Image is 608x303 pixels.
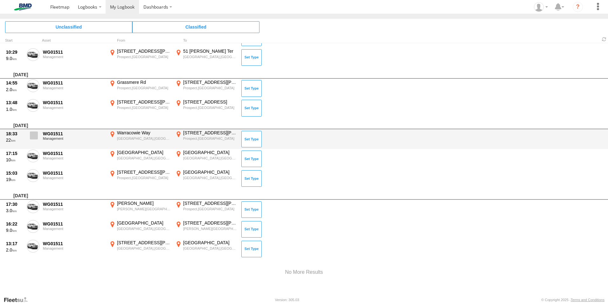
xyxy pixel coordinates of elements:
[532,2,550,12] div: Sterling Barker
[183,169,237,175] div: [GEOGRAPHIC_DATA]
[241,241,262,257] button: Click to Set
[6,170,23,176] div: 15:03
[117,169,171,175] div: [STREET_ADDRESS][PERSON_NAME]
[183,246,237,251] div: [GEOGRAPHIC_DATA],[GEOGRAPHIC_DATA]
[183,86,237,90] div: Prospect,[GEOGRAPHIC_DATA]
[241,49,262,66] button: Click to Set
[5,39,24,42] div: Click to Sort
[117,79,171,85] div: Grassmere Rd
[43,80,105,86] div: WG01511
[43,131,105,137] div: WG01511
[117,99,171,105] div: [STREET_ADDRESS][PERSON_NAME]
[241,80,262,97] button: Click to Set
[571,298,605,302] a: Terms and Conditions
[108,220,172,239] label: Click to View Event Location
[117,246,171,251] div: [GEOGRAPHIC_DATA],[GEOGRAPHIC_DATA]
[117,86,171,90] div: Prospect,[GEOGRAPHIC_DATA]
[183,150,237,155] div: [GEOGRAPHIC_DATA]
[108,169,172,188] label: Click to View Event Location
[183,207,237,211] div: Prospect,[GEOGRAPHIC_DATA]
[43,227,105,231] div: Management
[43,151,105,156] div: WG01511
[241,100,262,116] button: Click to Set
[6,241,23,246] div: 13:17
[241,151,262,167] button: Click to Set
[6,227,23,233] div: 9.0
[600,36,608,42] span: Refresh
[43,55,105,59] div: Management
[43,241,105,246] div: WG01511
[174,79,238,98] label: Click to View Event Location
[174,169,238,188] label: Click to View Event Location
[6,208,23,213] div: 3.0
[108,200,172,219] label: Click to View Event Location
[183,55,237,59] div: [GEOGRAPHIC_DATA],[GEOGRAPHIC_DATA]
[117,105,171,110] div: Prospect,[GEOGRAPHIC_DATA]
[174,220,238,239] label: Click to View Event Location
[117,150,171,155] div: [GEOGRAPHIC_DATA]
[42,39,106,42] div: Asset
[6,177,23,182] div: 19
[183,220,237,226] div: [STREET_ADDRESS][PERSON_NAME]
[43,86,105,90] div: Management
[174,39,238,42] div: To
[3,297,33,303] a: Visit our Website
[108,79,172,98] label: Click to View Event Location
[117,220,171,226] div: [GEOGRAPHIC_DATA]
[241,201,262,218] button: Click to Set
[117,55,171,59] div: Prospect,[GEOGRAPHIC_DATA]
[117,200,171,206] div: [PERSON_NAME]
[108,130,172,148] label: Click to View Event Location
[6,106,23,112] div: 1.0
[183,99,237,105] div: [STREET_ADDRESS]
[6,201,23,207] div: 17:30
[183,226,237,231] div: [PERSON_NAME][GEOGRAPHIC_DATA]
[108,39,172,42] div: From
[6,80,23,86] div: 14:55
[43,170,105,176] div: WG01511
[183,200,237,206] div: [STREET_ADDRESS][PERSON_NAME]
[117,48,171,54] div: [STREET_ADDRESS][PERSON_NAME]
[43,176,105,180] div: Management
[108,240,172,258] label: Click to View Event Location
[117,207,171,211] div: [PERSON_NAME][GEOGRAPHIC_DATA]
[6,151,23,156] div: 17:15
[117,136,171,141] div: [GEOGRAPHIC_DATA],[GEOGRAPHIC_DATA]
[43,137,105,140] div: Management
[174,200,238,219] label: Click to View Event Location
[174,130,238,148] label: Click to View Event Location
[6,100,23,105] div: 13:48
[108,48,172,67] label: Click to View Event Location
[174,240,238,258] label: Click to View Event Location
[117,176,171,180] div: Prospect,[GEOGRAPHIC_DATA]
[183,176,237,180] div: [GEOGRAPHIC_DATA],[GEOGRAPHIC_DATA]
[183,156,237,160] div: [GEOGRAPHIC_DATA],[GEOGRAPHIC_DATA]
[43,156,105,160] div: Management
[43,207,105,211] div: Management
[541,298,605,302] div: © Copyright 2025 -
[6,56,23,61] div: 9.0
[6,3,39,10] img: bmd-logo.svg
[183,136,237,141] div: Prospect,[GEOGRAPHIC_DATA]
[6,247,23,253] div: 2.0
[117,130,171,136] div: Warracowie Way
[174,99,238,118] label: Click to View Event Location
[183,130,237,136] div: [STREET_ADDRESS][PERSON_NAME]
[132,21,259,33] span: Click to view Classified Trips
[6,131,23,137] div: 18:33
[183,240,237,246] div: [GEOGRAPHIC_DATA]
[108,99,172,118] label: Click to View Event Location
[43,100,105,105] div: WG01511
[183,79,237,85] div: [STREET_ADDRESS][PERSON_NAME]
[43,106,105,110] div: Management
[6,157,23,163] div: 10
[241,170,262,187] button: Click to Set
[275,298,299,302] div: Version: 305.03
[573,2,583,12] i: ?
[108,150,172,168] label: Click to View Event Location
[117,156,171,160] div: [GEOGRAPHIC_DATA],[GEOGRAPHIC_DATA]
[5,21,132,33] span: Click to view Unclassified Trips
[117,240,171,246] div: [STREET_ADDRESS][PERSON_NAME]
[117,226,171,231] div: [GEOGRAPHIC_DATA],[GEOGRAPHIC_DATA]
[43,221,105,227] div: WG01511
